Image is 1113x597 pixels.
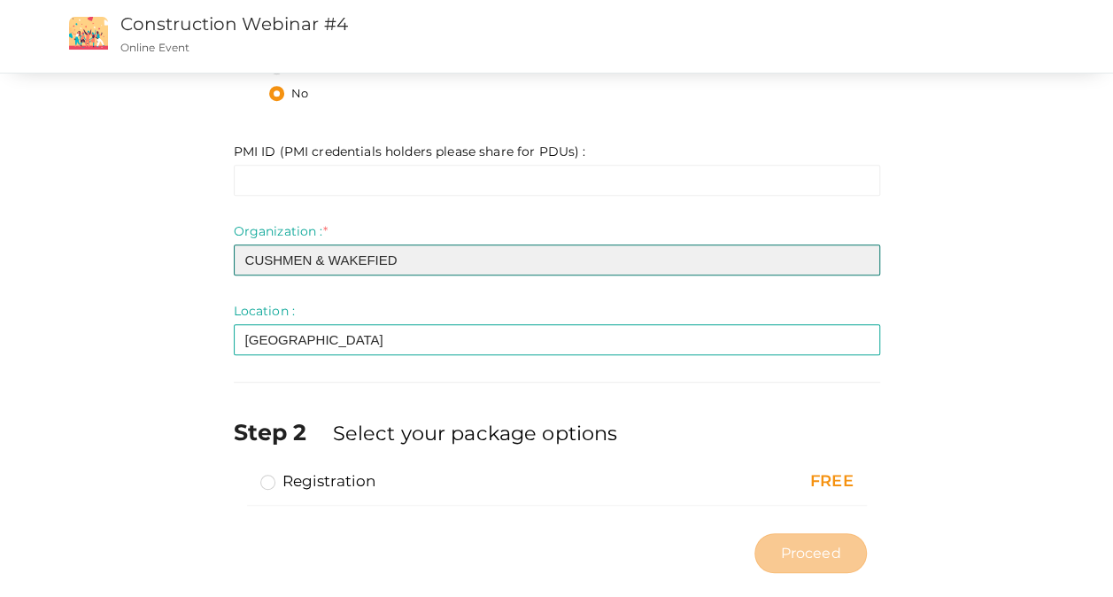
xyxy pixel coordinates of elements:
a: Construction Webinar #4 [120,13,348,35]
label: Location : [234,302,295,320]
img: event2.png [69,17,108,50]
label: PMI ID (PMI credentials holders please share for PDUs) : [234,143,586,160]
label: Select your package options [332,419,617,447]
span: Proceed [780,543,840,563]
label: Registration [260,470,376,492]
button: Proceed [754,533,866,573]
label: Step 2 [234,416,329,448]
div: FREE [677,470,853,493]
label: No [269,85,308,103]
label: Organization : [234,222,328,240]
p: Online Event [120,40,677,55]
